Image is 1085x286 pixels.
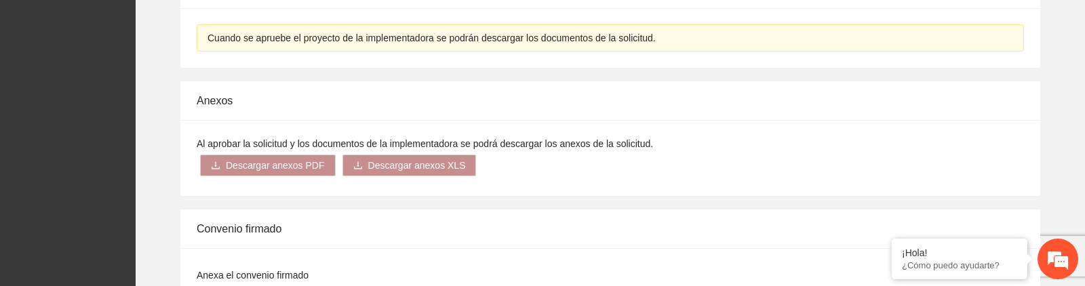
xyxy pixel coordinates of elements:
div: Cuando se apruebe el proyecto de la implementadora se podrán descargar los documentos de la solic... [208,30,1013,45]
div: Chatee con nosotros ahora [71,69,228,87]
span: Al aprobar la solicitud y los documentos de la implementadora se podrá descargar los anexos de la... [197,138,653,149]
div: Minimizar ventana de chat en vivo [222,7,255,39]
span: Estamos en línea. [79,85,187,222]
span: download [353,161,363,171]
div: Anexos [197,81,1024,120]
button: downloadDescargar anexos XLS [342,155,477,176]
div: ¡Hola! [902,247,1017,258]
button: downloadDescargar anexos PDF [200,155,336,176]
div: Convenio firmado [197,209,1024,248]
div: Anexa el convenio firmado [197,268,1024,283]
span: download [211,161,220,171]
textarea: Escriba su mensaje y pulse “Intro” [7,179,258,226]
span: Descargar anexos XLS [368,158,466,173]
span: Descargar anexos PDF [226,158,325,173]
p: ¿Cómo puedo ayudarte? [902,260,1017,270]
